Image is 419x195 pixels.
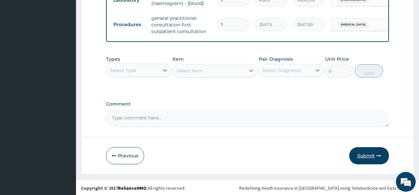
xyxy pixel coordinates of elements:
span: We're online! [38,56,91,123]
span: [MEDICAL_DATA] [338,21,369,28]
a: RelianceHMO [118,185,146,191]
label: Types [106,56,120,62]
td: general practitioner consultation first outpatient consultation [148,12,214,38]
td: Procedures [110,18,148,31]
div: Select Type [110,67,136,74]
textarea: Type your message and hit 'Enter' [3,127,126,150]
label: Pair Diagnosis [259,56,293,62]
button: Submit [349,147,389,164]
div: Chat with us now [34,37,111,46]
label: Comment [106,101,389,107]
button: Previous [106,147,144,164]
label: Item [172,56,184,62]
img: d_794563401_company_1708531726252_794563401 [12,33,27,49]
button: Add [355,64,383,78]
div: Minimize live chat window [108,3,124,19]
div: Redefining Heath Insurance in [GEOGRAPHIC_DATA] using Telemedicine and Data Science! [239,185,414,191]
strong: Copyright © 2017 . [81,185,148,191]
div: Select Diagnosis [262,67,301,74]
label: Unit Price [325,56,349,62]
